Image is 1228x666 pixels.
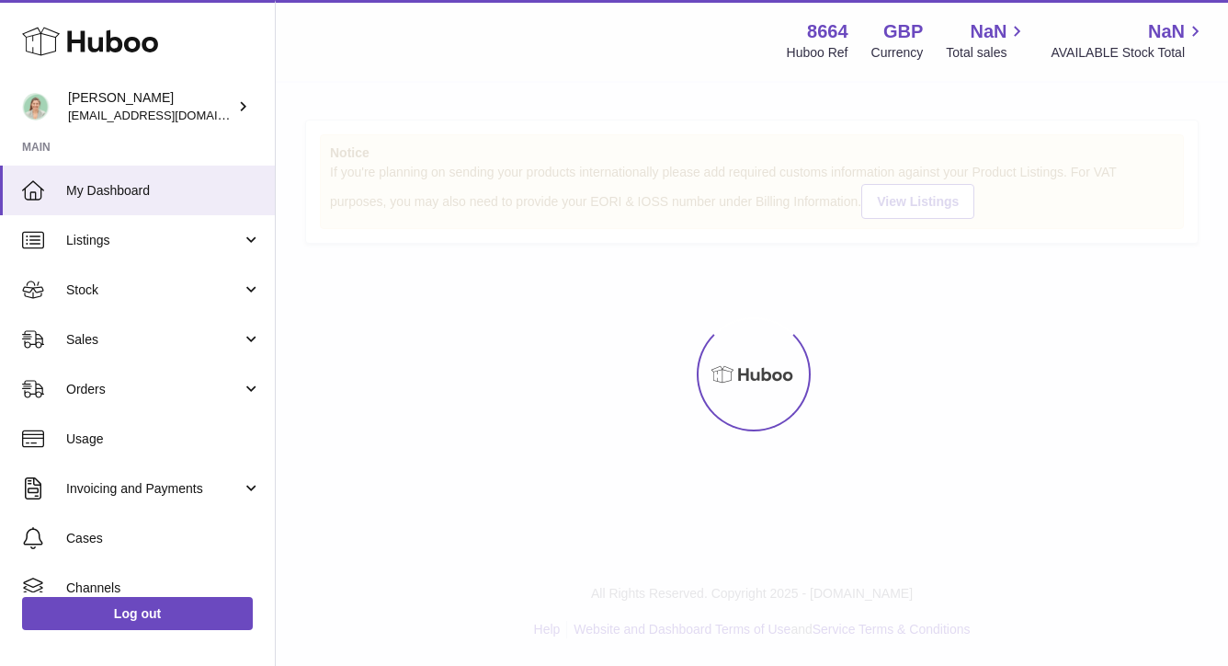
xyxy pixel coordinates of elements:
[883,19,923,44] strong: GBP
[66,331,242,349] span: Sales
[66,381,242,398] span: Orders
[871,44,924,62] div: Currency
[1148,19,1185,44] span: NaN
[68,89,233,124] div: [PERSON_NAME]
[22,597,253,630] a: Log out
[946,19,1028,62] a: NaN Total sales
[1051,19,1206,62] a: NaN AVAILABLE Stock Total
[66,530,261,547] span: Cases
[66,580,261,597] span: Channels
[787,44,848,62] div: Huboo Ref
[66,281,242,299] span: Stock
[66,232,242,249] span: Listings
[66,431,261,448] span: Usage
[807,19,848,44] strong: 8664
[66,480,242,498] span: Invoicing and Payments
[970,19,1006,44] span: NaN
[1051,44,1206,62] span: AVAILABLE Stock Total
[946,44,1028,62] span: Total sales
[66,182,261,200] span: My Dashboard
[22,93,50,121] img: hello@thefacialcuppingexpert.com
[68,108,270,122] span: [EMAIL_ADDRESS][DOMAIN_NAME]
